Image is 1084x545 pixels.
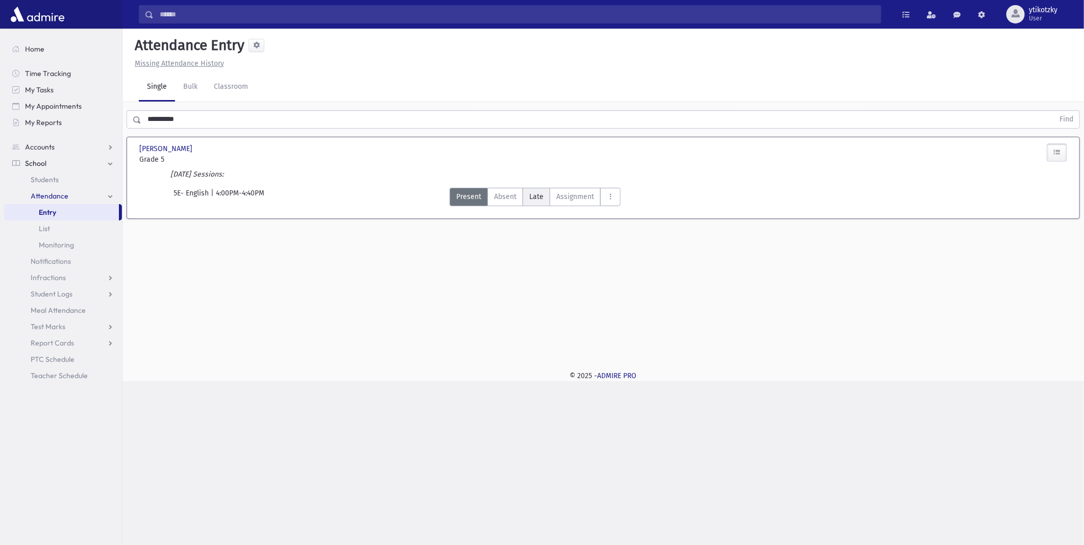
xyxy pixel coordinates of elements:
a: Attendance [4,188,122,204]
span: School [25,159,46,168]
a: School [4,155,122,171]
a: Infractions [4,269,122,286]
a: My Tasks [4,82,122,98]
span: Report Cards [31,338,74,348]
a: Report Cards [4,335,122,351]
span: List [39,224,50,233]
a: List [4,220,122,237]
a: Test Marks [4,318,122,335]
span: | [211,188,216,206]
a: My Reports [4,114,122,131]
span: Notifications [31,257,71,266]
span: Monitoring [39,240,74,250]
span: 5E- English [174,188,211,206]
span: ytikotzky [1029,6,1057,14]
a: PTC Schedule [4,351,122,367]
img: AdmirePro [8,4,67,24]
a: Home [4,41,122,57]
span: Absent [494,191,516,202]
span: Home [25,44,44,54]
span: Accounts [25,142,55,152]
span: PTC Schedule [31,355,75,364]
span: Assignment [556,191,594,202]
span: My Tasks [25,85,54,94]
a: Single [139,73,175,102]
a: Students [4,171,122,188]
span: Attendance [31,191,68,201]
u: Missing Attendance History [135,59,224,68]
span: [PERSON_NAME] [139,143,194,154]
span: Meal Attendance [31,306,86,315]
span: Present [456,191,481,202]
span: User [1029,14,1057,22]
span: Late [529,191,544,202]
span: My Appointments [25,102,82,111]
a: My Appointments [4,98,122,114]
a: Accounts [4,139,122,155]
i: [DATE] Sessions: [170,170,224,179]
a: Entry [4,204,119,220]
span: Teacher Schedule [31,371,88,380]
a: Time Tracking [4,65,122,82]
input: Search [154,5,881,23]
h5: Attendance Entry [131,37,244,54]
a: Notifications [4,253,122,269]
a: Teacher Schedule [4,367,122,384]
span: Student Logs [31,289,72,299]
button: Find [1053,111,1079,128]
span: Time Tracking [25,69,71,78]
a: ADMIRE PRO [598,371,637,380]
div: © 2025 - [139,370,1068,381]
a: Student Logs [4,286,122,302]
span: Infractions [31,273,66,282]
a: Meal Attendance [4,302,122,318]
a: Missing Attendance History [131,59,224,68]
div: AttTypes [450,188,621,206]
span: Test Marks [31,322,65,331]
span: Students [31,175,59,184]
a: Monitoring [4,237,122,253]
span: Grade 5 [139,154,285,165]
a: Classroom [206,73,256,102]
span: 4:00PM-4:40PM [216,188,264,206]
span: Entry [39,208,56,217]
span: My Reports [25,118,62,127]
a: Bulk [175,73,206,102]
